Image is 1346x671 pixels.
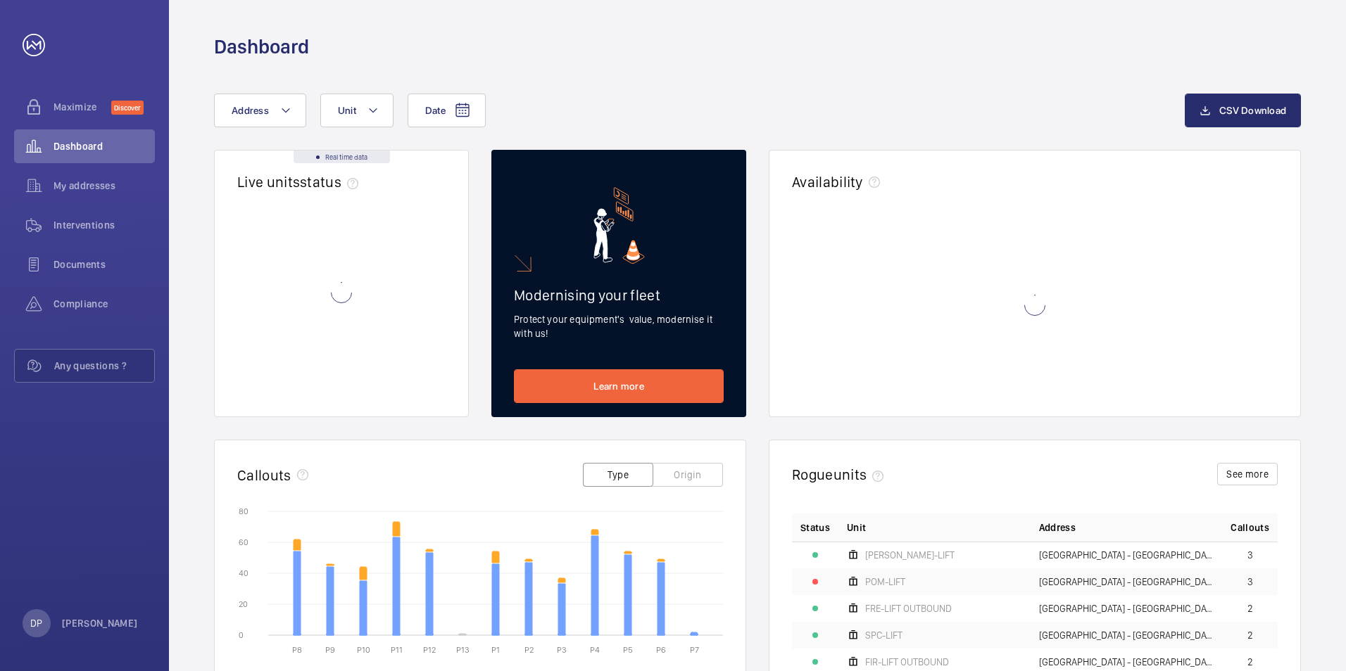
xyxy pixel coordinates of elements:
[593,187,645,264] img: marketing-card.svg
[1247,577,1253,587] span: 3
[865,577,905,587] span: POM-LIFT
[320,94,394,127] button: Unit
[865,630,902,640] span: SPC-LIFT
[1247,657,1253,667] span: 2
[557,645,567,655] text: P3
[1039,630,1214,640] span: [GEOGRAPHIC_DATA] - [GEOGRAPHIC_DATA]
[514,312,724,340] p: Protect your equipment's value, modernise it with us!
[391,645,403,655] text: P11
[294,151,390,163] div: Real time data
[865,603,952,613] span: FRE-LIFT OUTBOUND
[456,645,470,655] text: P13
[239,537,249,547] text: 60
[514,369,724,403] a: Learn more
[623,645,633,655] text: P5
[237,466,291,484] h2: Callouts
[1217,463,1278,485] button: See more
[590,645,600,655] text: P4
[514,286,724,304] h2: Modernising your fleet
[239,630,244,640] text: 0
[865,550,955,560] span: [PERSON_NAME]-LIFT
[54,100,111,114] span: Maximize
[1247,603,1253,613] span: 2
[62,616,138,630] p: [PERSON_NAME]
[1039,550,1214,560] span: [GEOGRAPHIC_DATA] - [GEOGRAPHIC_DATA],
[408,94,486,127] button: Date
[357,645,370,655] text: P10
[583,463,653,487] button: Type
[1039,520,1076,535] span: Address
[237,173,364,191] h2: Live units
[54,257,155,271] span: Documents
[524,645,534,655] text: P2
[232,105,269,116] span: Address
[690,645,699,655] text: P7
[1219,105,1286,116] span: CSV Download
[1185,94,1301,127] button: CSV Download
[847,520,866,535] span: Unit
[54,297,155,311] span: Compliance
[239,506,249,516] text: 80
[1039,603,1214,613] span: [GEOGRAPHIC_DATA] - [GEOGRAPHIC_DATA],
[54,359,154,373] span: Any questions ?
[1039,657,1214,667] span: [GEOGRAPHIC_DATA] - [GEOGRAPHIC_DATA],
[300,173,364,191] span: status
[491,645,500,655] text: P1
[54,218,155,232] span: Interventions
[30,616,42,630] p: DP
[338,105,356,116] span: Unit
[423,645,436,655] text: P12
[1039,577,1214,587] span: [GEOGRAPHIC_DATA] - [GEOGRAPHIC_DATA],
[1247,550,1253,560] span: 3
[425,105,446,116] span: Date
[656,645,666,655] text: P6
[792,466,889,483] h2: Rogue
[792,173,863,191] h2: Availability
[865,657,949,667] span: FIR-LIFT OUTBOUND
[292,645,302,655] text: P8
[111,101,144,115] span: Discover
[54,179,155,193] span: My addresses
[239,599,248,609] text: 20
[325,645,335,655] text: P9
[653,463,723,487] button: Origin
[214,34,309,60] h1: Dashboard
[834,466,890,483] span: units
[239,568,249,578] text: 40
[1247,630,1253,640] span: 2
[800,520,830,535] p: Status
[54,139,155,153] span: Dashboard
[214,94,306,127] button: Address
[1231,520,1269,535] span: Callouts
